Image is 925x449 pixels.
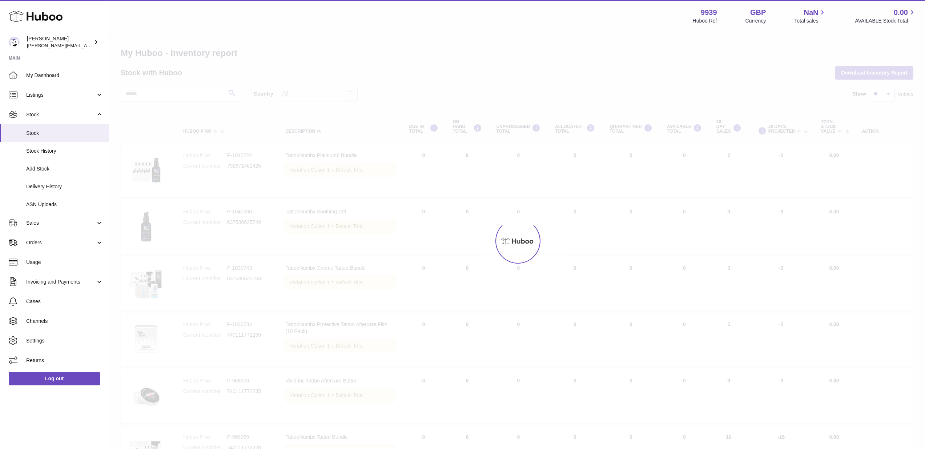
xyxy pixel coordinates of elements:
div: [PERSON_NAME] [27,35,92,49]
span: Total sales [794,17,827,24]
a: 0.00 AVAILABLE Stock Total [855,8,916,24]
a: Log out [9,372,100,385]
span: NaN [804,8,818,17]
span: Usage [26,259,103,266]
span: Orders [26,239,96,246]
strong: GBP [750,8,766,17]
span: Listings [26,92,96,99]
span: Add Stock [26,165,103,172]
span: Cases [26,298,103,305]
span: Stock [26,130,103,137]
span: AVAILABLE Stock Total [855,17,916,24]
a: NaN Total sales [794,8,827,24]
span: [PERSON_NAME][EMAIL_ADDRESS][DOMAIN_NAME] [27,43,146,48]
span: Settings [26,337,103,344]
div: Currency [745,17,766,24]
div: Huboo Ref [693,17,717,24]
span: Channels [26,318,103,325]
span: Returns [26,357,103,364]
img: tommyhardy@hotmail.com [9,37,20,48]
span: Sales [26,220,96,226]
span: Invoicing and Payments [26,278,96,285]
span: 0.00 [894,8,908,17]
span: Delivery History [26,183,103,190]
strong: 9939 [701,8,717,17]
span: Stock History [26,148,103,155]
span: Stock [26,111,96,118]
span: My Dashboard [26,72,103,79]
span: ASN Uploads [26,201,103,208]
